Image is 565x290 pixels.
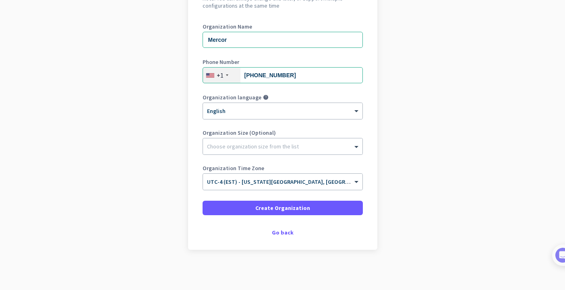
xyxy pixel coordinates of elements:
[203,130,363,136] label: Organization Size (Optional)
[203,32,363,48] input: What is the name of your organization?
[203,24,363,29] label: Organization Name
[203,230,363,235] div: Go back
[203,67,363,83] input: 201-555-0123
[255,204,310,212] span: Create Organization
[203,165,363,171] label: Organization Time Zone
[203,59,363,65] label: Phone Number
[203,95,261,100] label: Organization language
[263,95,269,100] i: help
[203,201,363,215] button: Create Organization
[217,71,224,79] div: +1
